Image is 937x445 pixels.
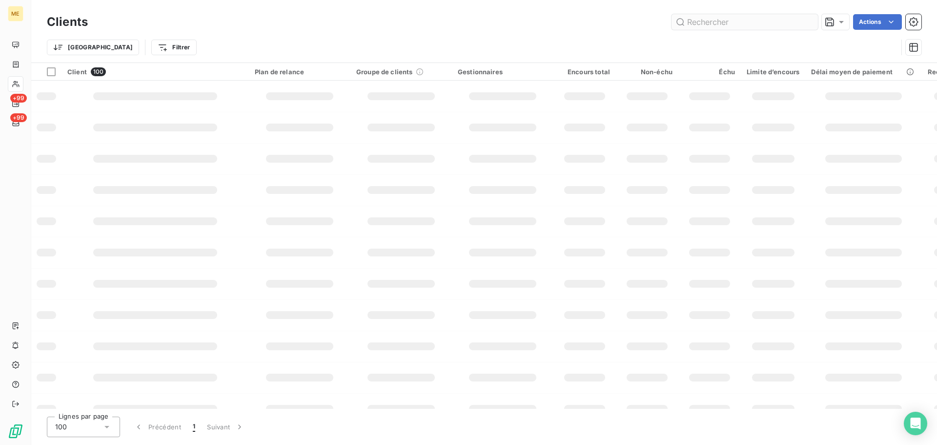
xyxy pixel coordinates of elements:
span: Client [67,68,87,76]
button: Actions [853,14,902,30]
button: Suivant [201,417,250,437]
span: 100 [91,67,106,76]
div: ME [8,6,23,21]
div: Plan de relance [255,68,345,76]
span: 1 [193,422,195,432]
div: Échu [684,68,735,76]
button: [GEOGRAPHIC_DATA] [47,40,139,55]
div: Délai moyen de paiement [811,68,916,76]
div: Limite d’encours [747,68,799,76]
div: Gestionnaires [458,68,548,76]
button: Filtrer [151,40,196,55]
span: +99 [10,113,27,122]
div: Non-échu [622,68,672,76]
span: Groupe de clients [356,68,413,76]
div: Open Intercom Messenger [904,412,927,435]
input: Rechercher [672,14,818,30]
img: Logo LeanPay [8,424,23,439]
span: +99 [10,94,27,103]
div: Encours total [559,68,610,76]
h3: Clients [47,13,88,31]
button: 1 [187,417,201,437]
span: 100 [55,422,67,432]
button: Précédent [128,417,187,437]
